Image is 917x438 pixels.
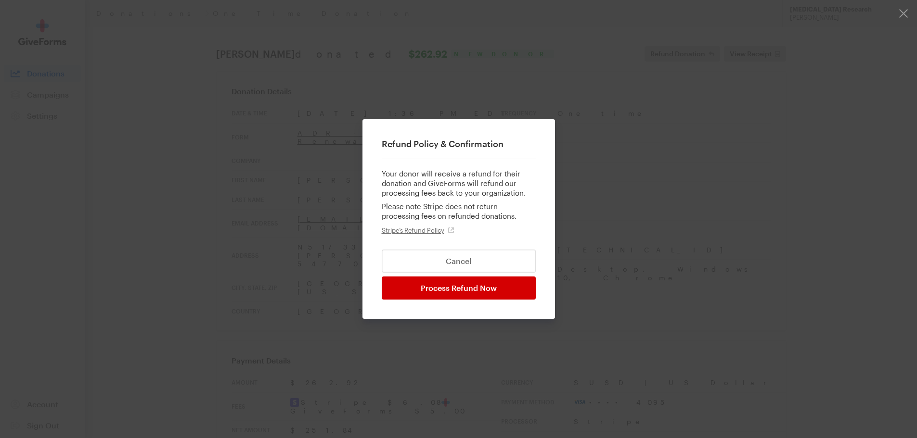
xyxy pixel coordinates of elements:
button: Cancel [382,250,536,273]
p: Your donor will receive a refund for their donation and GiveForms will refund our processing fees... [382,169,536,198]
p: Please note Stripe does not return processing fees on refunded donations. [382,201,536,221]
img: BrightFocus Foundation | Alzheimer's Disease Research [375,16,543,43]
td: Thank You! [314,77,603,108]
a: Stripe’s Refund Policy [382,226,454,234]
h2: Refund Policy & Confirmation [382,138,536,149]
input: Process Refund Now [382,276,536,300]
